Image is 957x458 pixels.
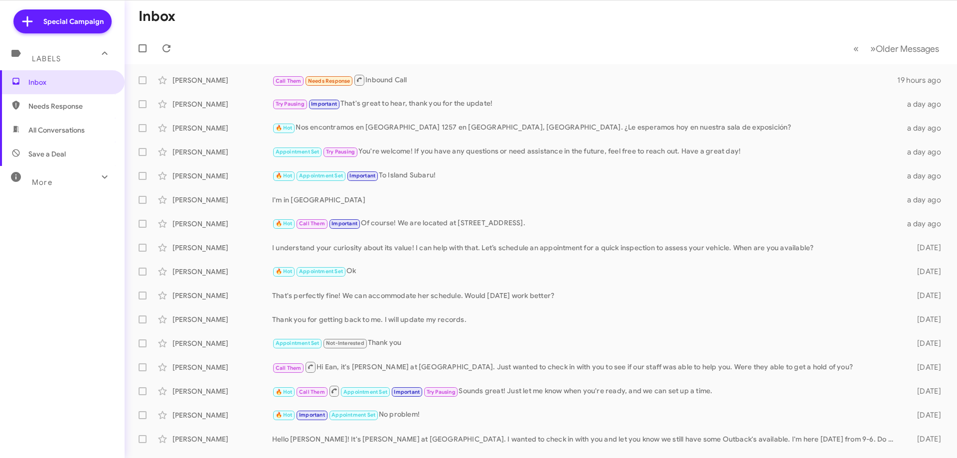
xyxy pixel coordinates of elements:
[276,412,293,418] span: 🔥 Hot
[272,74,897,86] div: Inbound Call
[272,243,901,253] div: I understand your curiosity about its value! I can help with that. Let’s schedule an appointment ...
[853,42,859,55] span: «
[276,101,305,107] span: Try Pausing
[172,386,272,396] div: [PERSON_NAME]
[172,243,272,253] div: [PERSON_NAME]
[876,43,939,54] span: Older Messages
[13,9,112,33] a: Special Campaign
[299,389,325,395] span: Call Them
[272,266,901,277] div: Ok
[901,314,949,324] div: [DATE]
[901,410,949,420] div: [DATE]
[272,195,901,205] div: I'm in [GEOGRAPHIC_DATA]
[276,268,293,275] span: 🔥 Hot
[901,291,949,301] div: [DATE]
[272,98,901,110] div: That's great to hear, thank you for the update!
[276,149,319,155] span: Appointment Set
[28,149,66,159] span: Save a Deal
[901,434,949,444] div: [DATE]
[272,409,901,421] div: No problem!
[272,291,901,301] div: That's perfectly fine! We can accommodate her schedule. Would [DATE] work better?
[172,195,272,205] div: [PERSON_NAME]
[172,314,272,324] div: [PERSON_NAME]
[870,42,876,55] span: »
[299,172,343,179] span: Appointment Set
[272,385,901,397] div: Sounds great! Just let me know when you're ready, and we can set up a time.
[172,75,272,85] div: [PERSON_NAME]
[172,123,272,133] div: [PERSON_NAME]
[139,8,175,24] h1: Inbox
[901,123,949,133] div: a day ago
[272,314,901,324] div: Thank you for getting back to me. I will update my records.
[172,147,272,157] div: [PERSON_NAME]
[848,38,945,59] nav: Page navigation example
[272,361,901,373] div: Hi Ean, it's [PERSON_NAME] at [GEOGRAPHIC_DATA]. Just wanted to check in with you to see if our s...
[308,78,350,84] span: Needs Response
[276,340,319,346] span: Appointment Set
[43,16,104,26] span: Special Campaign
[272,122,901,134] div: Nos encontramos en [GEOGRAPHIC_DATA] 1257 en [GEOGRAPHIC_DATA], [GEOGRAPHIC_DATA]. ¿Le esperamos ...
[276,389,293,395] span: 🔥 Hot
[172,171,272,181] div: [PERSON_NAME]
[172,291,272,301] div: [PERSON_NAME]
[172,99,272,109] div: [PERSON_NAME]
[172,434,272,444] div: [PERSON_NAME]
[276,172,293,179] span: 🔥 Hot
[172,338,272,348] div: [PERSON_NAME]
[864,38,945,59] button: Next
[901,147,949,157] div: a day ago
[901,362,949,372] div: [DATE]
[901,195,949,205] div: a day ago
[276,125,293,131] span: 🔥 Hot
[901,386,949,396] div: [DATE]
[311,101,337,107] span: Important
[847,38,865,59] button: Previous
[427,389,456,395] span: Try Pausing
[272,337,901,349] div: Thank you
[901,267,949,277] div: [DATE]
[901,243,949,253] div: [DATE]
[172,362,272,372] div: [PERSON_NAME]
[326,149,355,155] span: Try Pausing
[276,220,293,227] span: 🔥 Hot
[901,171,949,181] div: a day ago
[897,75,949,85] div: 19 hours ago
[901,99,949,109] div: a day ago
[331,220,357,227] span: Important
[272,434,901,444] div: Hello [PERSON_NAME]! It's [PERSON_NAME] at [GEOGRAPHIC_DATA]. I wanted to check in with you and l...
[901,338,949,348] div: [DATE]
[299,268,343,275] span: Appointment Set
[28,77,113,87] span: Inbox
[272,146,901,157] div: You're welcome! If you have any questions or need assistance in the future, feel free to reach ou...
[349,172,375,179] span: Important
[299,412,325,418] span: Important
[276,78,302,84] span: Call Them
[299,220,325,227] span: Call Them
[331,412,375,418] span: Appointment Set
[326,340,364,346] span: Not-Interested
[276,365,302,371] span: Call Them
[172,410,272,420] div: [PERSON_NAME]
[28,125,85,135] span: All Conversations
[343,389,387,395] span: Appointment Set
[272,170,901,181] div: To Island Subaru!
[172,219,272,229] div: [PERSON_NAME]
[394,389,420,395] span: Important
[901,219,949,229] div: a day ago
[28,101,113,111] span: Needs Response
[172,267,272,277] div: [PERSON_NAME]
[272,218,901,229] div: Of course! We are located at [STREET_ADDRESS].
[32,54,61,63] span: Labels
[32,178,52,187] span: More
